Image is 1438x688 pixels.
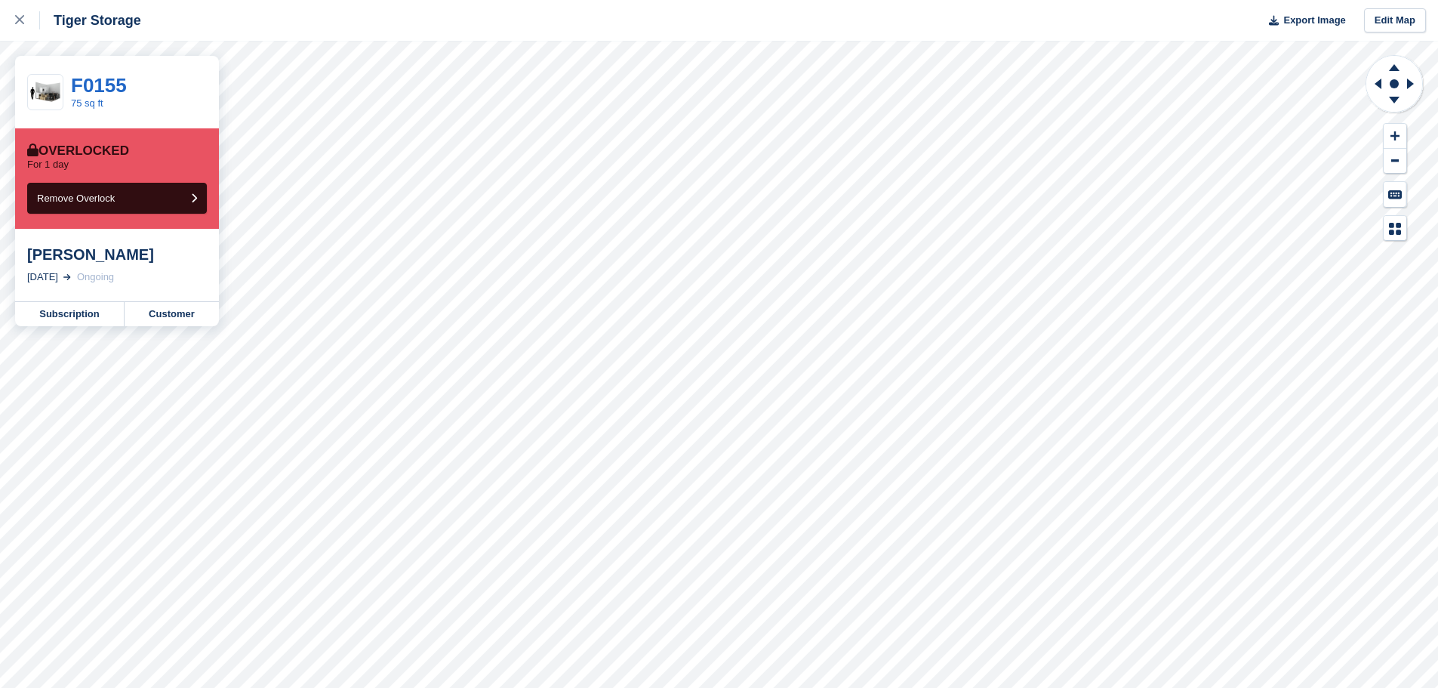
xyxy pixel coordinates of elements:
[27,143,129,159] div: Overlocked
[1384,182,1406,207] button: Keyboard Shortcuts
[37,193,115,204] span: Remove Overlock
[28,79,63,106] img: 75-sqft-unit.jpg
[77,270,114,285] div: Ongoing
[1384,149,1406,174] button: Zoom Out
[125,302,219,326] a: Customer
[63,274,71,280] img: arrow-right-light-icn-cde0832a797a2874e46488d9cf13f60e5c3a73dbe684e267c42b8395dfbc2abf.svg
[27,159,69,171] p: For 1 day
[1260,8,1346,33] button: Export Image
[1283,13,1345,28] span: Export Image
[71,74,127,97] a: F0155
[27,270,58,285] div: [DATE]
[27,245,207,264] div: [PERSON_NAME]
[15,302,125,326] a: Subscription
[40,11,141,29] div: Tiger Storage
[1384,216,1406,241] button: Map Legend
[27,183,207,214] button: Remove Overlock
[1384,124,1406,149] button: Zoom In
[1364,8,1426,33] a: Edit Map
[71,97,103,109] a: 75 sq ft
